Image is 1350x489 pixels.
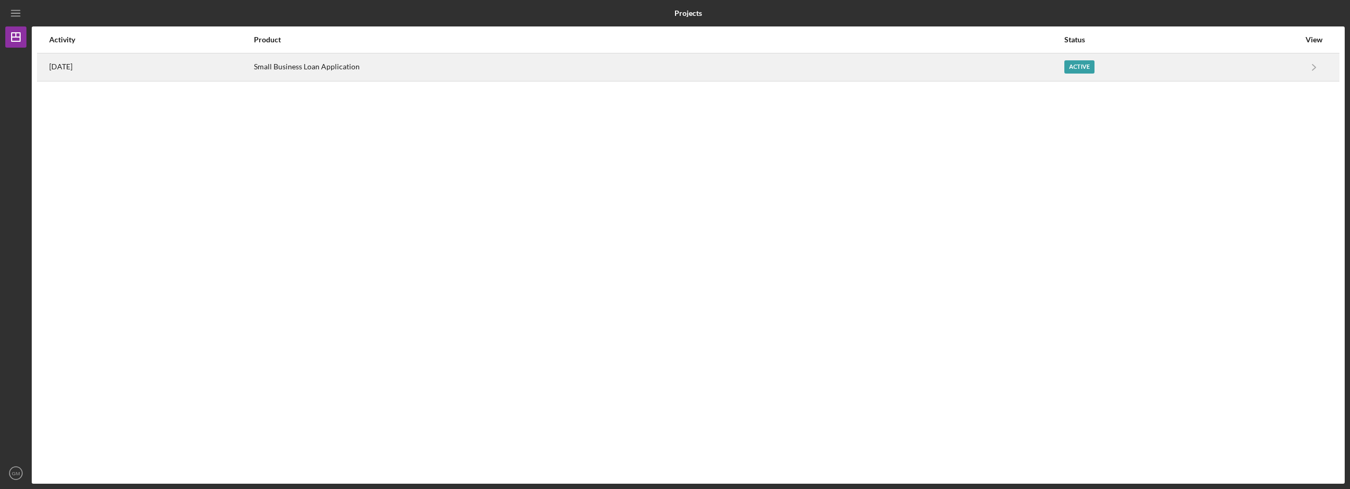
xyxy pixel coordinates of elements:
div: Status [1064,35,1300,44]
div: Activity [49,35,253,44]
div: Active [1064,60,1094,74]
text: GM [12,470,20,476]
div: Product [254,35,1063,44]
div: View [1301,35,1327,44]
time: 2025-08-19 14:57 [49,62,72,71]
button: GM [5,463,26,484]
div: Small Business Loan Application [254,54,1063,80]
b: Projects [674,9,702,17]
